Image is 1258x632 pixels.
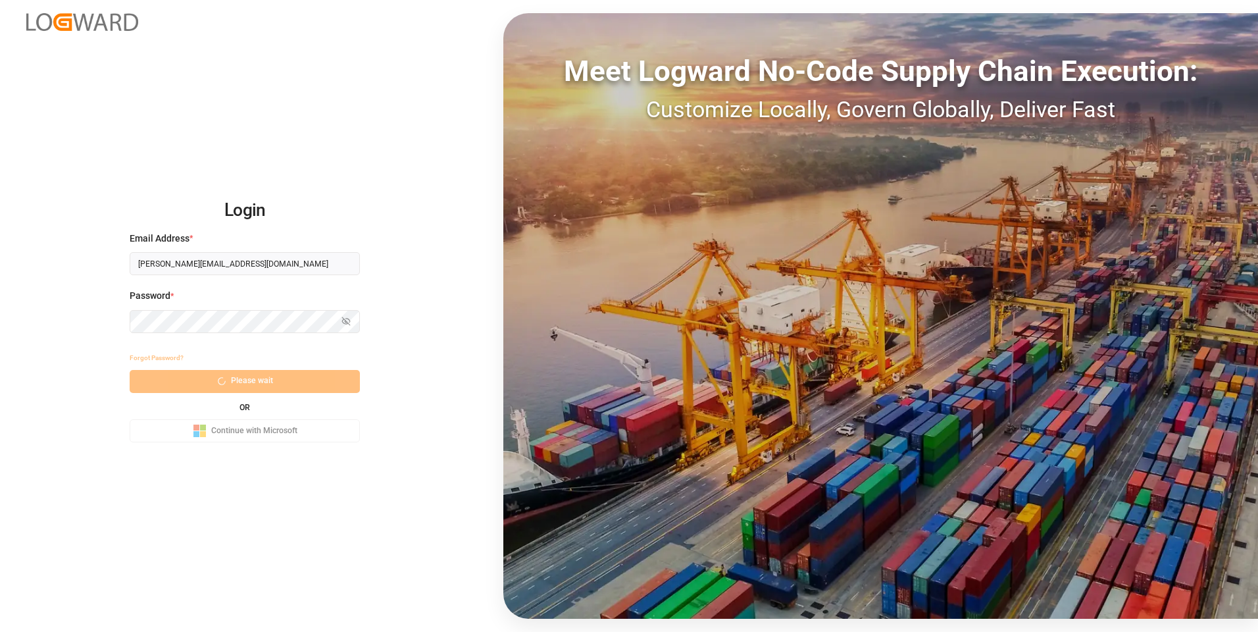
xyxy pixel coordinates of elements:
span: Password [130,289,170,303]
div: Meet Logward No-Code Supply Chain Execution: [503,49,1258,93]
input: Enter your email [130,252,360,275]
img: Logward_new_orange.png [26,13,138,31]
small: OR [239,404,250,411]
span: Email Address [130,232,189,246]
h2: Login [130,190,360,232]
div: Customize Locally, Govern Globally, Deliver Fast [503,93,1258,126]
